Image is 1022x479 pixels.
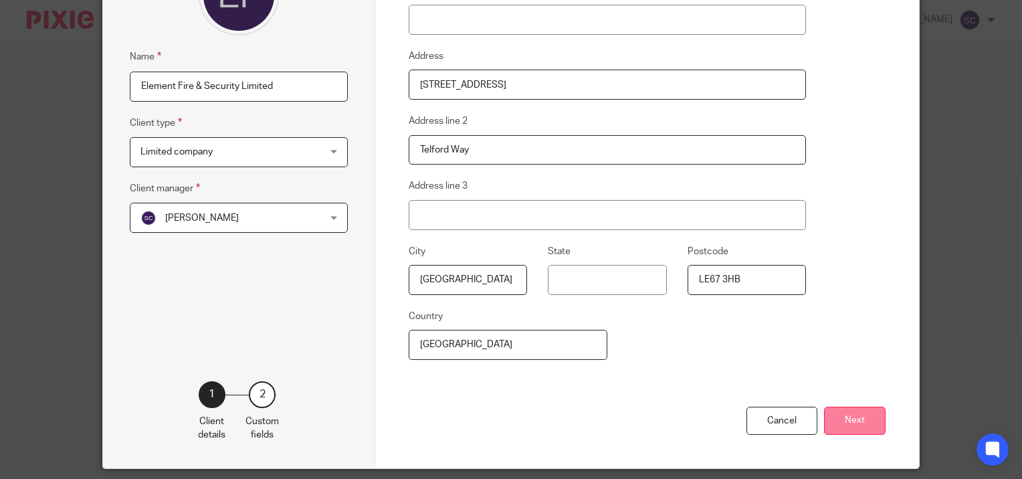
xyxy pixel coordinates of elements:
label: Address line 2 [409,114,468,128]
p: Client details [198,415,225,442]
label: State [548,245,571,258]
label: Client manager [130,181,200,196]
p: Custom fields [245,415,279,442]
span: [PERSON_NAME] [165,213,239,223]
label: Client type [130,115,182,130]
label: Address [409,50,443,63]
label: Address line 3 [409,179,468,193]
label: Postcode [688,245,728,258]
label: Name [130,49,161,64]
label: Country [409,310,443,323]
div: 1 [199,381,225,408]
button: Next [824,407,886,436]
span: Limited company [140,147,213,157]
div: 2 [249,381,276,408]
label: City [409,245,425,258]
img: svg%3E [140,210,157,226]
div: Cancel [746,407,817,436]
